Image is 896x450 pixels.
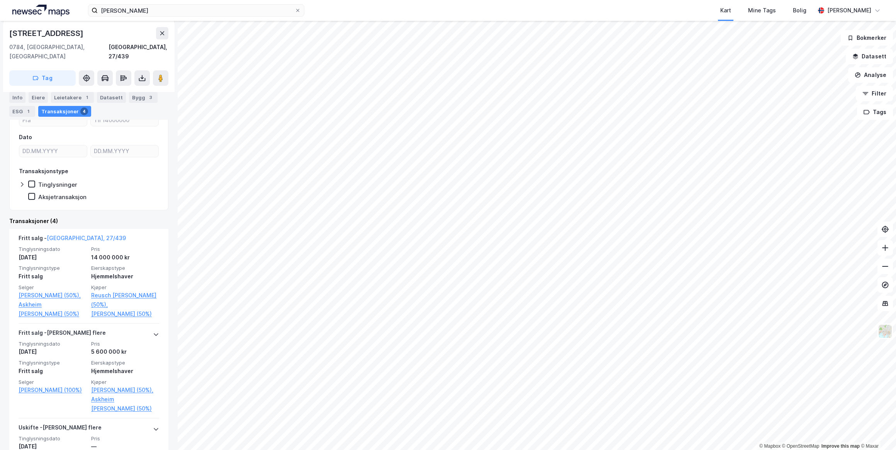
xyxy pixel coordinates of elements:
div: 3 [147,94,154,101]
span: Eierskapstype [91,265,159,271]
a: OpenStreetMap [782,443,820,449]
div: 1 [24,107,32,115]
div: Transaksjoner [38,106,91,117]
div: Kontrollprogram for chat [857,413,896,450]
span: Pris [91,435,159,442]
div: 14 000 000 kr [91,253,159,262]
span: Selger [19,284,87,291]
div: Leietakere [51,92,94,103]
iframe: Chat Widget [857,413,896,450]
div: Dato [19,133,32,142]
img: logo.a4113a55bc3d86da70a041830d287a7e.svg [12,5,70,16]
span: Selger [19,379,87,385]
div: [GEOGRAPHIC_DATA], 27/439 [109,43,168,61]
div: 4 [80,107,88,115]
a: [PERSON_NAME] (50%), [19,291,87,300]
div: Bygg [129,92,158,103]
div: Tinglysninger [38,181,77,188]
button: Tag [9,70,76,86]
span: Tinglysningsdato [19,435,87,442]
a: Askheim [PERSON_NAME] (50%) [19,300,87,319]
div: Eiere [29,92,48,103]
span: Tinglysningstype [19,265,87,271]
div: Datasett [97,92,126,103]
button: Analyse [848,67,893,83]
div: Uskifte - [PERSON_NAME] flere [19,423,102,435]
div: 5 600 000 kr [91,347,159,356]
span: Eierskapstype [91,360,159,366]
div: 1 [83,94,91,101]
a: [GEOGRAPHIC_DATA], 27/439 [47,235,126,241]
div: Kart [720,6,731,15]
div: Aksjetransaksjon [38,193,87,201]
a: Askheim [PERSON_NAME] (50%) [91,395,159,413]
div: [PERSON_NAME] [827,6,871,15]
div: Info [9,92,25,103]
div: Hjemmelshaver [91,272,159,281]
div: Transaksjonstype [19,167,68,176]
button: Datasett [846,49,893,64]
div: [DATE] [19,253,87,262]
div: Fritt salg [19,366,87,376]
div: [DATE] [19,347,87,356]
a: Mapbox [759,443,781,449]
input: DD.MM.YYYY [19,145,87,157]
span: Pris [91,246,159,252]
span: Kjøper [91,379,159,385]
a: Improve this map [821,443,860,449]
input: DD.MM.YYYY [91,145,158,157]
button: Bokmerker [841,30,893,46]
div: 0784, [GEOGRAPHIC_DATA], [GEOGRAPHIC_DATA] [9,43,109,61]
input: Til 14000000 [91,114,158,126]
div: Bolig [793,6,806,15]
button: Filter [856,86,893,101]
span: Kjøper [91,284,159,291]
input: Søk på adresse, matrikkel, gårdeiere, leietakere eller personer [98,5,295,16]
a: [PERSON_NAME] (100%) [19,385,87,395]
div: Fritt salg - [PERSON_NAME] flere [19,328,106,341]
button: Tags [857,104,893,120]
div: Mine Tags [748,6,776,15]
div: Transaksjoner (4) [9,216,168,226]
span: Tinglysningsdato [19,246,87,252]
div: Fritt salg [19,272,87,281]
div: [STREET_ADDRESS] [9,27,85,39]
a: [PERSON_NAME] (50%), [91,385,159,395]
a: Reusch [PERSON_NAME] (50%), [91,291,159,309]
div: ESG [9,106,35,117]
div: Hjemmelshaver [91,366,159,376]
input: Fra [19,114,87,126]
div: Fritt salg - [19,234,126,246]
img: Z [878,324,893,339]
span: Tinglysningstype [19,360,87,366]
a: [PERSON_NAME] (50%) [91,309,159,319]
span: Tinglysningsdato [19,341,87,347]
span: Pris [91,341,159,347]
